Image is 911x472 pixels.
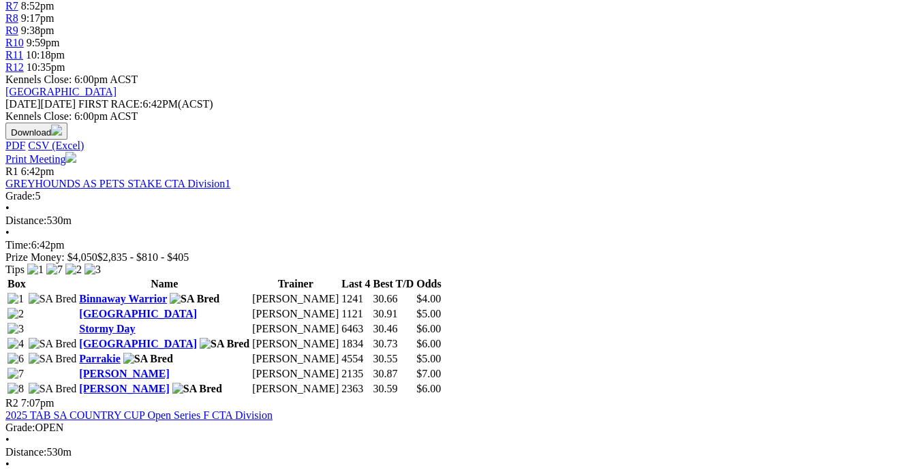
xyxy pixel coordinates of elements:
[416,353,441,364] span: $5.00
[65,152,76,163] img: printer.svg
[251,322,339,336] td: [PERSON_NAME]
[21,397,55,409] span: 7:07pm
[78,277,250,291] th: Name
[373,292,415,306] td: 30.66
[79,368,169,379] a: [PERSON_NAME]
[5,409,273,421] a: 2025 TAB SA COUNTRY CUP Open Series F CTA Division
[123,353,173,365] img: SA Bred
[5,140,906,152] div: Download
[341,352,371,366] td: 4554
[373,352,415,366] td: 30.55
[51,125,62,136] img: download.svg
[341,367,371,381] td: 2135
[5,98,76,110] span: [DATE]
[5,202,10,214] span: •
[373,307,415,321] td: 30.91
[172,383,222,395] img: SA Bred
[21,25,55,36] span: 9:38pm
[5,422,906,434] div: OPEN
[416,383,441,394] span: $6.00
[341,292,371,306] td: 1241
[416,368,441,379] span: $7.00
[29,353,77,365] img: SA Bred
[251,382,339,396] td: [PERSON_NAME]
[65,264,82,276] img: 2
[5,61,24,73] a: R12
[7,278,26,289] span: Box
[5,397,18,409] span: R2
[341,337,371,351] td: 1834
[7,338,24,350] img: 4
[5,190,906,202] div: 5
[5,178,230,189] a: GREYHOUNDS AS PETS STAKE CTA Division1
[27,37,60,48] span: 9:59pm
[79,308,197,319] a: [GEOGRAPHIC_DATA]
[79,383,169,394] a: [PERSON_NAME]
[7,368,24,380] img: 7
[341,322,371,336] td: 6463
[373,337,415,351] td: 30.73
[7,383,24,395] img: 8
[251,307,339,321] td: [PERSON_NAME]
[5,434,10,445] span: •
[341,382,371,396] td: 2363
[251,352,339,366] td: [PERSON_NAME]
[5,239,31,251] span: Time:
[5,446,46,458] span: Distance:
[29,383,77,395] img: SA Bred
[7,293,24,305] img: 1
[416,293,441,304] span: $4.00
[373,367,415,381] td: 30.87
[84,264,101,276] img: 3
[97,251,189,263] span: $2,835 - $810 - $405
[29,338,77,350] img: SA Bred
[373,322,415,336] td: 30.46
[7,308,24,320] img: 2
[5,251,906,264] div: Prize Money: $4,050
[5,98,41,110] span: [DATE]
[5,153,76,165] a: Print Meeting
[5,264,25,275] span: Tips
[416,338,441,349] span: $6.00
[5,215,46,226] span: Distance:
[416,308,441,319] span: $5.00
[5,140,25,151] a: PDF
[5,49,23,61] a: R11
[5,37,24,48] span: R10
[21,12,55,24] span: 9:17pm
[79,293,167,304] a: Binnaway Warrior
[5,12,18,24] a: R8
[170,293,219,305] img: SA Bred
[251,292,339,306] td: [PERSON_NAME]
[5,458,10,470] span: •
[5,86,117,97] a: [GEOGRAPHIC_DATA]
[5,123,67,140] button: Download
[29,293,77,305] img: SA Bred
[5,446,906,458] div: 530m
[26,49,65,61] span: 10:18pm
[28,140,84,151] a: CSV (Excel)
[5,25,18,36] a: R9
[78,98,213,110] span: 6:42PM(ACST)
[27,264,44,276] img: 1
[5,422,35,433] span: Grade:
[5,239,906,251] div: 6:42pm
[79,338,197,349] a: [GEOGRAPHIC_DATA]
[79,323,135,334] a: Stormy Day
[7,323,24,335] img: 3
[5,215,906,227] div: 530m
[7,353,24,365] img: 6
[373,277,415,291] th: Best T/D
[5,190,35,202] span: Grade:
[5,227,10,238] span: •
[251,337,339,351] td: [PERSON_NAME]
[27,61,65,73] span: 10:35pm
[78,98,142,110] span: FIRST RACE:
[79,353,120,364] a: Parrakie
[341,277,371,291] th: Last 4
[5,74,138,85] span: Kennels Close: 6:00pm ACST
